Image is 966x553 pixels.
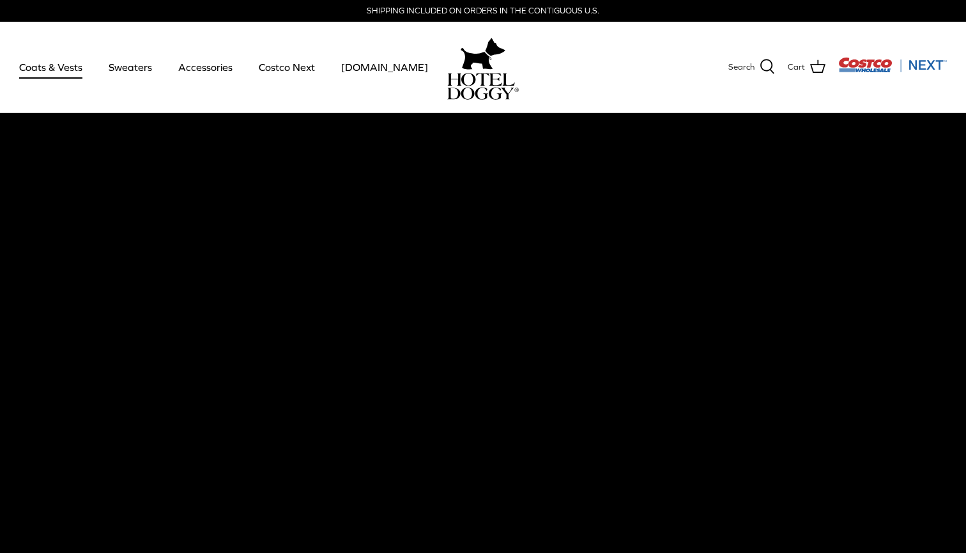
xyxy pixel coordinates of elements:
[461,35,505,73] img: hoteldoggy.com
[838,65,947,75] a: Visit Costco Next
[788,61,805,74] span: Cart
[728,59,775,75] a: Search
[447,73,519,100] img: hoteldoggycom
[247,45,326,89] a: Costco Next
[330,45,440,89] a: [DOMAIN_NAME]
[97,45,164,89] a: Sweaters
[838,57,947,73] img: Costco Next
[447,35,519,100] a: hoteldoggy.com hoteldoggycom
[8,45,94,89] a: Coats & Vests
[788,59,825,75] a: Cart
[728,61,755,74] span: Search
[167,45,244,89] a: Accessories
